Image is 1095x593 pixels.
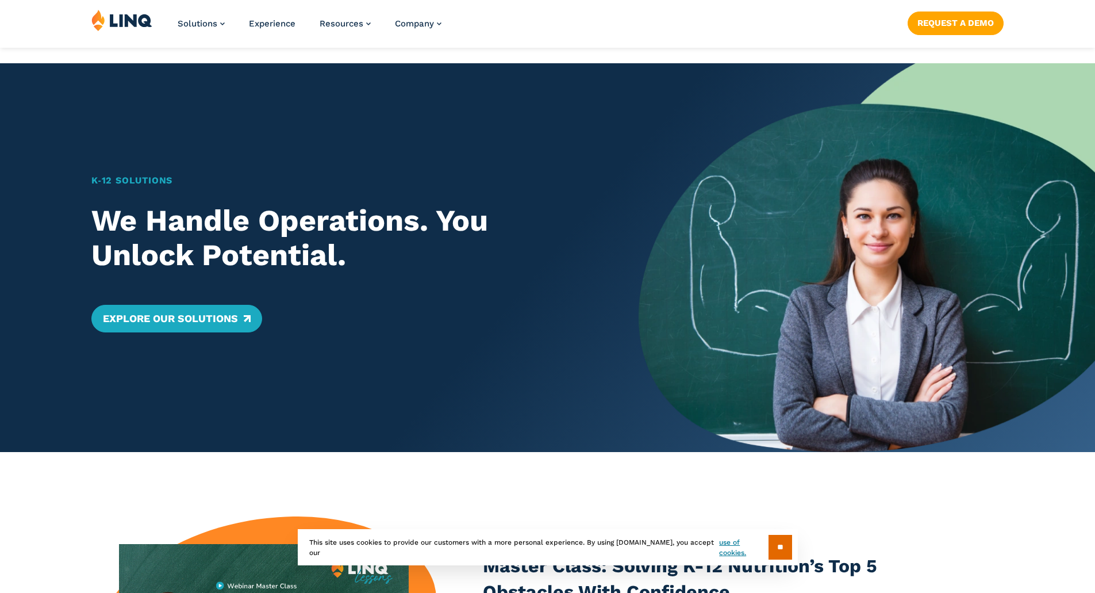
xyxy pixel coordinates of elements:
span: Solutions [178,18,217,29]
span: Resources [320,18,363,29]
img: LINQ | K‑12 Software [91,9,152,31]
a: use of cookies. [719,537,768,558]
nav: Button Navigation [908,9,1004,35]
a: Resources [320,18,371,29]
h1: K‑12 Solutions [91,174,594,188]
a: Solutions [178,18,225,29]
span: Company [395,18,434,29]
nav: Primary Navigation [178,9,441,47]
a: Company [395,18,441,29]
a: Experience [249,18,295,29]
a: Explore Our Solutions [91,305,262,332]
a: Request a Demo [908,12,1004,35]
div: This site uses cookies to provide our customers with a more personal experience. By using [DOMAIN... [298,529,798,565]
img: Home Banner [639,63,1095,452]
h2: We Handle Operations. You Unlock Potential. [91,204,594,273]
